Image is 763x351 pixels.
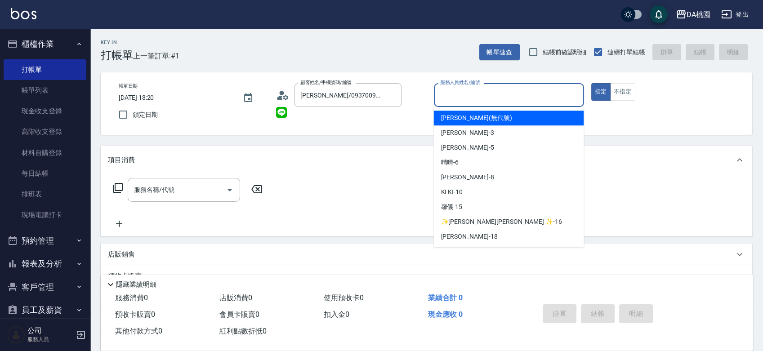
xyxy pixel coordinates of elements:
[4,80,86,101] a: 帳單列表
[687,9,710,20] div: DA桃園
[101,146,752,174] div: 項目消費
[27,335,73,343] p: 服務人員
[441,217,562,227] span: ✨[PERSON_NAME][PERSON_NAME] ✨ -16
[7,326,25,344] img: Person
[4,204,86,225] a: 現場電腦打卡
[441,202,462,212] span: 馨儀 -15
[441,143,494,152] span: [PERSON_NAME] -5
[108,250,135,259] p: 店販銷售
[607,48,645,57] span: 連續打單結帳
[4,142,86,163] a: 材料自購登錄
[4,298,86,322] button: 員工及薪資
[4,229,86,253] button: 預約管理
[116,280,156,289] p: 隱藏業績明細
[4,121,86,142] a: 高階收支登錄
[27,326,73,335] h5: 公司
[441,247,462,256] span: 可可 -19
[4,59,86,80] a: 打帳單
[441,113,512,123] span: [PERSON_NAME] (無代號)
[650,5,668,23] button: save
[428,310,462,319] span: 現金應收 0
[591,83,611,101] button: 指定
[119,83,138,89] label: 帳單日期
[101,265,752,287] div: 預收卡販賣
[101,40,133,45] h2: Key In
[441,158,459,167] span: 晴晴 -6
[4,184,86,204] a: 排班表
[479,44,520,61] button: 帳單速查
[672,5,714,24] button: DA桃園
[4,32,86,56] button: 櫃檯作業
[441,187,463,197] span: KI KI -10
[324,310,349,319] span: 扣入金 0
[610,83,635,101] button: 不指定
[101,49,133,62] h3: 打帳單
[115,293,148,302] span: 服務消費 0
[115,310,155,319] span: 預收卡販賣 0
[219,327,267,335] span: 紅利點數折抵 0
[108,156,135,165] p: 項目消費
[428,293,462,302] span: 業績合計 0
[441,232,497,241] span: [PERSON_NAME] -18
[108,271,142,281] p: 預收卡販賣
[223,183,237,197] button: Open
[441,173,494,182] span: [PERSON_NAME] -8
[324,293,364,302] span: 使用預收卡 0
[276,107,287,118] img: line_icon
[543,48,587,57] span: 結帳前確認明細
[119,90,234,105] input: YYYY/MM/DD hh:mm
[115,327,162,335] span: 其他付款方式 0
[300,79,352,86] label: 顧客姓名/手機號碼/編號
[11,8,36,19] img: Logo
[4,252,86,275] button: 報表及分析
[4,101,86,121] a: 現金收支登錄
[440,79,480,86] label: 服務人員姓名/編號
[4,163,86,184] a: 每日結帳
[4,275,86,299] button: 客戶管理
[237,87,259,109] button: Choose date, selected date is 2025-08-13
[133,50,179,62] span: 上一筆訂單:#1
[219,293,252,302] span: 店販消費 0
[133,110,158,120] span: 鎖定日期
[219,310,259,319] span: 會員卡販賣 0
[441,128,494,138] span: [PERSON_NAME] -3
[101,244,752,265] div: 店販銷售
[718,6,752,23] button: 登出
